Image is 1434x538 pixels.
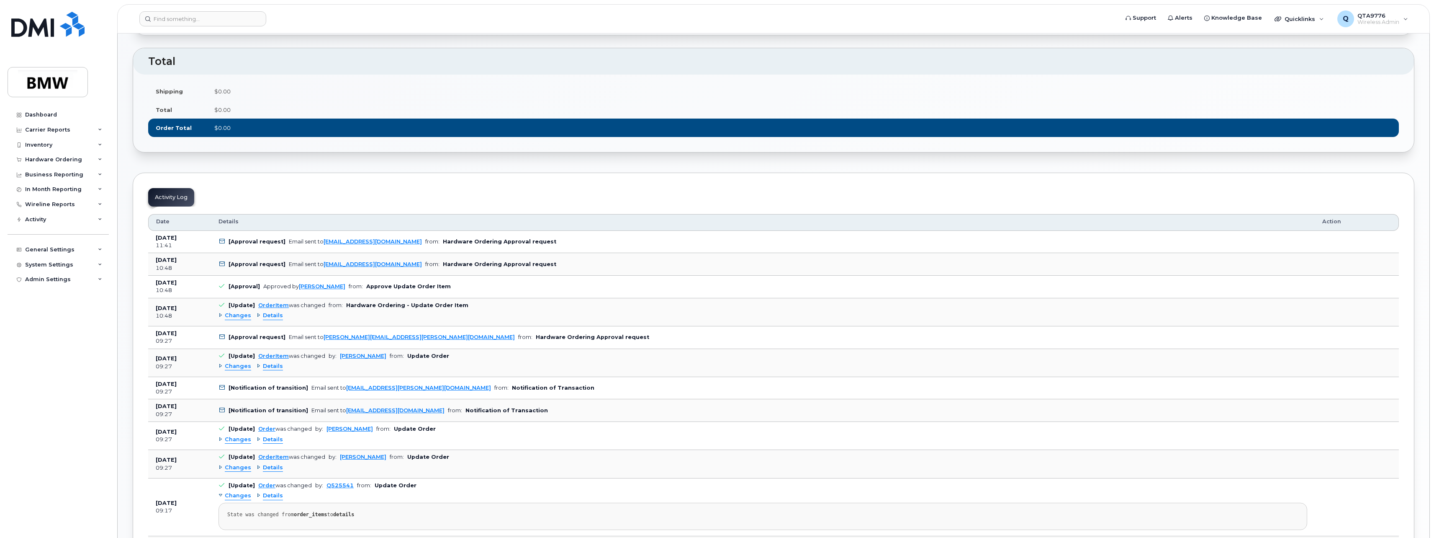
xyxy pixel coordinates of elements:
[443,238,556,245] b: Hardware Ordering Approval request
[294,512,327,517] strong: order_items
[425,261,439,267] span: from:
[258,454,289,460] a: OrderItem
[156,507,203,515] div: 09:17
[229,283,260,290] b: [Approval]
[1120,10,1162,26] a: Support
[1211,14,1262,22] span: Knowledge Base
[329,454,337,460] span: by:
[1343,14,1349,24] span: Q
[229,407,308,414] b: [Notification of transition]
[1357,12,1399,19] span: QTA9776
[443,261,556,267] b: Hardware Ordering Approval request
[156,457,177,463] b: [DATE]
[156,124,192,132] label: Order Total
[156,355,177,362] b: [DATE]
[258,482,275,489] a: Order
[258,353,325,359] div: was changed
[333,512,355,517] strong: details
[1398,502,1428,532] iframe: Messenger Launcher
[156,403,177,409] b: [DATE]
[156,257,177,263] b: [DATE]
[229,353,255,359] b: [Update]
[311,407,445,414] div: Email sent to
[156,388,203,396] div: 09:27
[346,407,445,414] a: [EMAIL_ADDRESS][DOMAIN_NAME]
[329,302,343,308] span: from:
[1331,10,1414,27] div: QTA9776
[229,302,255,308] b: [Update]
[263,362,283,370] span: Details
[394,426,436,432] b: Update Order
[258,426,275,432] a: Order
[263,312,283,320] span: Details
[324,334,515,340] a: [PERSON_NAME][EMAIL_ADDRESS][PERSON_NAME][DOMAIN_NAME]
[156,218,170,225] span: Date
[214,88,231,95] span: $0.00
[156,411,203,418] div: 09:27
[1269,10,1330,27] div: Quicklinks
[258,482,312,489] div: was changed
[218,218,239,225] span: Details
[1133,14,1156,22] span: Support
[156,88,183,96] label: Shipping
[289,334,515,340] div: Email sent to
[407,454,449,460] b: Update Order
[263,464,283,472] span: Details
[156,436,203,443] div: 09:27
[326,482,354,489] a: Q525541
[258,426,312,432] div: was changed
[357,482,371,489] span: from:
[229,426,255,432] b: [Update]
[1198,10,1268,26] a: Knowledge Base
[156,381,177,387] b: [DATE]
[229,334,285,340] b: [Approval request]
[214,124,231,131] span: $0.00
[289,238,422,245] div: Email sent to
[263,283,345,290] div: Approved by
[258,302,289,308] a: OrderItem
[376,426,391,432] span: from:
[225,436,251,444] span: Changes
[225,492,251,500] span: Changes
[156,287,203,294] div: 10:48
[375,482,416,489] b: Update Order
[156,312,203,320] div: 10:48
[425,238,439,245] span: from:
[225,312,251,320] span: Changes
[156,279,177,286] b: [DATE]
[536,334,649,340] b: Hardware Ordering Approval request
[156,242,203,249] div: 11:41
[156,106,172,114] label: Total
[315,426,323,432] span: by:
[156,500,177,506] b: [DATE]
[324,238,422,245] a: [EMAIL_ADDRESS][DOMAIN_NAME]
[366,283,451,290] b: Approve Update Order Item
[340,454,386,460] a: [PERSON_NAME]
[229,482,255,489] b: [Update]
[289,261,422,267] div: Email sent to
[156,429,177,435] b: [DATE]
[229,261,285,267] b: [Approval request]
[346,302,468,308] b: Hardware Ordering - Update Order Item
[465,407,548,414] b: Notification of Transaction
[512,385,594,391] b: Notification of Transaction
[225,362,251,370] span: Changes
[229,238,285,245] b: [Approval request]
[225,464,251,472] span: Changes
[258,454,325,460] div: was changed
[1285,16,1315,22] span: Quicklinks
[346,385,491,391] a: [EMAIL_ADDRESS][PERSON_NAME][DOMAIN_NAME]
[311,385,491,391] div: Email sent to
[156,235,177,241] b: [DATE]
[390,454,404,460] span: from:
[156,363,203,370] div: 09:27
[148,56,1399,67] h2: Total
[263,492,283,500] span: Details
[390,353,404,359] span: from:
[229,454,255,460] b: [Update]
[1162,10,1198,26] a: Alerts
[315,482,323,489] span: by:
[156,264,203,272] div: 10:48
[156,305,177,311] b: [DATE]
[227,512,1298,518] div: State was changed from to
